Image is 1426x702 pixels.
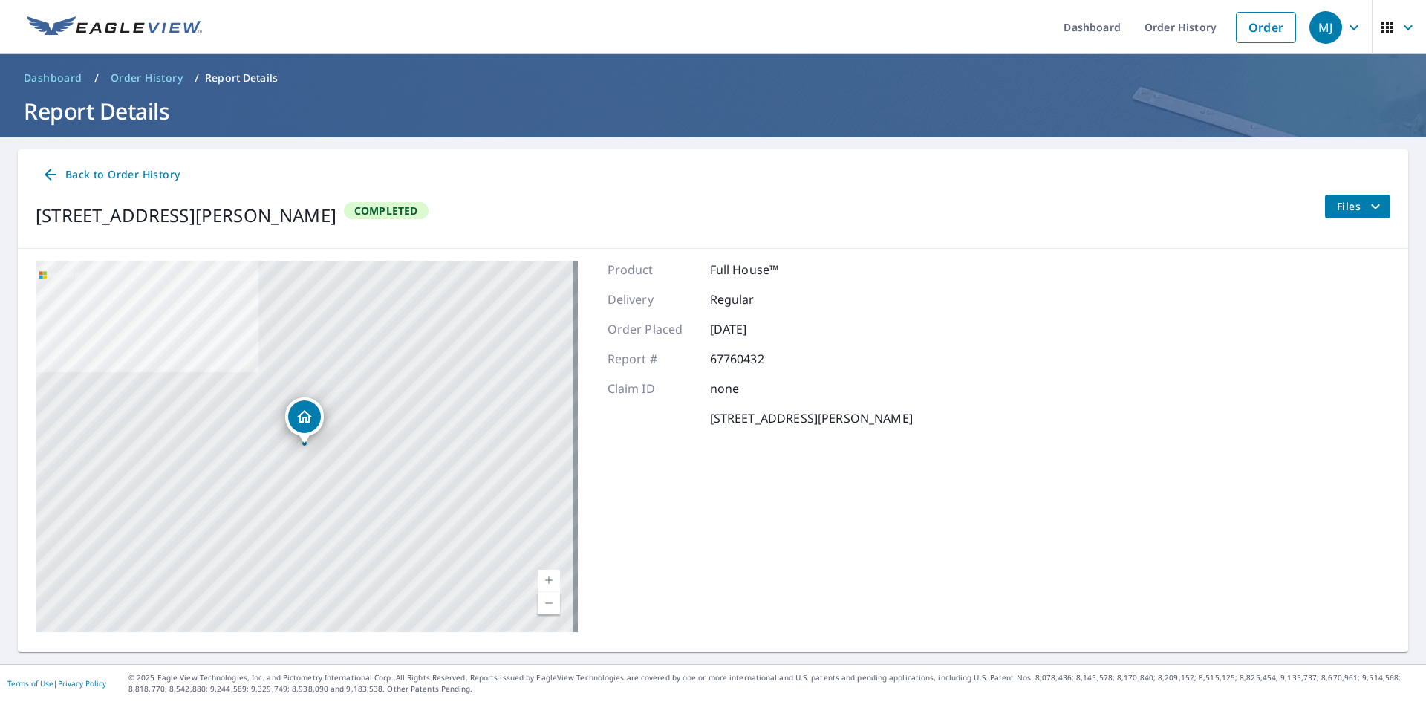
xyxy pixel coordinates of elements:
span: Order History [111,71,183,85]
p: Claim ID [608,380,697,397]
a: Privacy Policy [58,678,106,689]
div: MJ [1309,11,1342,44]
p: 67760432 [710,350,799,368]
p: Report # [608,350,697,368]
a: Order [1236,12,1296,43]
p: [DATE] [710,320,799,338]
a: Dashboard [18,66,88,90]
img: EV Logo [27,16,202,39]
span: Files [1337,198,1384,215]
p: © 2025 Eagle View Technologies, Inc. and Pictometry International Corp. All Rights Reserved. Repo... [128,672,1419,695]
p: none [710,380,799,397]
a: Current Level 17, Zoom Out [538,592,560,614]
span: Completed [345,204,427,218]
span: Dashboard [24,71,82,85]
p: Order Placed [608,320,697,338]
nav: breadcrumb [18,66,1408,90]
li: / [94,69,99,87]
p: Regular [710,290,799,308]
p: Report Details [205,71,278,85]
a: Terms of Use [7,678,53,689]
p: [STREET_ADDRESS][PERSON_NAME] [710,409,913,427]
p: | [7,679,106,688]
p: Product [608,261,697,279]
button: filesDropdownBtn-67760432 [1324,195,1390,218]
p: Delivery [608,290,697,308]
h1: Report Details [18,96,1408,126]
a: Current Level 17, Zoom In [538,570,560,592]
li: / [195,69,199,87]
span: Back to Order History [42,166,180,184]
p: Full House™ [710,261,799,279]
a: Order History [105,66,189,90]
div: [STREET_ADDRESS][PERSON_NAME] [36,202,336,229]
div: Dropped pin, building 1, Residential property, 1510 Sherwood Drive Anna, TX 75409 [285,397,324,443]
a: Back to Order History [36,161,186,189]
